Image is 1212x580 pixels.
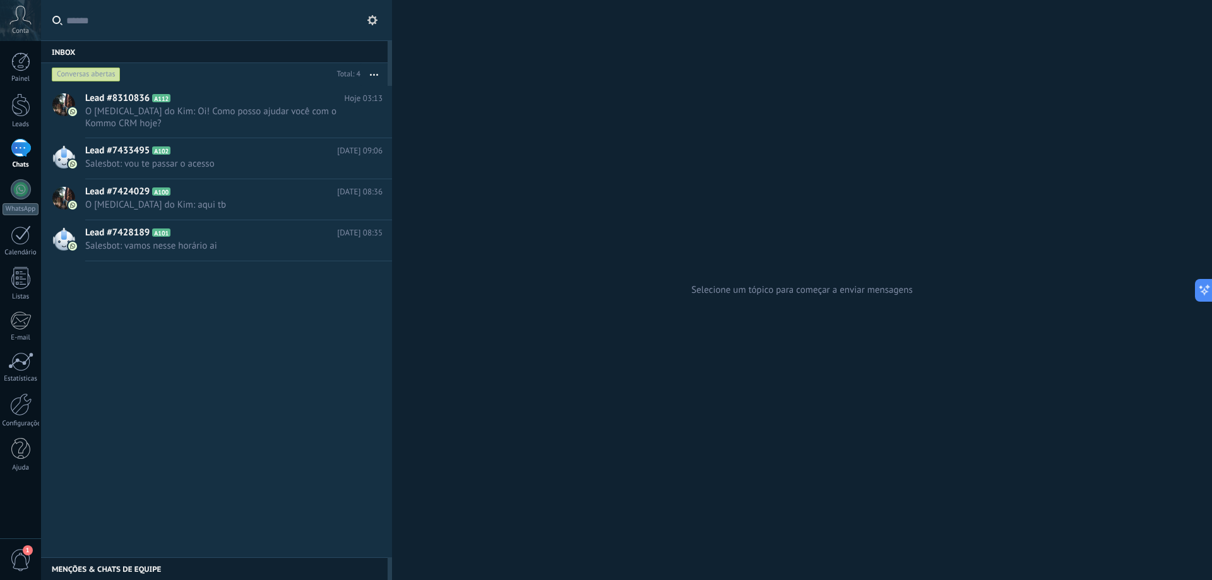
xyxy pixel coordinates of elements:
[41,86,392,138] a: Lead #8310836 A112 Hoje 03:13 O [MEDICAL_DATA] do Kim: Oi! Como posso ajudar você com o Kommo CRM...
[3,161,39,169] div: Chats
[3,464,39,472] div: Ajuda
[3,121,39,129] div: Leads
[41,138,392,179] a: Lead #7433495 A102 [DATE] 09:06 Salesbot: vou te passar o acesso
[152,94,170,102] span: A112
[41,220,392,261] a: Lead #7428189 A101 [DATE] 08:35 Salesbot: vamos nesse horário ai
[85,92,150,105] span: Lead #8310836
[41,40,388,63] div: Inbox
[3,293,39,301] div: Listas
[360,63,388,86] button: Mais
[41,557,388,580] div: Menções & Chats de equipe
[85,145,150,157] span: Lead #7433495
[12,27,29,35] span: Conta
[337,186,383,198] span: [DATE] 08:36
[152,146,170,155] span: A102
[152,187,170,196] span: A100
[337,145,383,157] span: [DATE] 09:06
[85,186,150,198] span: Lead #7424029
[85,158,359,170] span: Salesbot: vou te passar o acesso
[3,249,39,257] div: Calendário
[337,227,383,239] span: [DATE] 08:35
[345,92,383,105] span: Hoje 03:13
[152,228,170,237] span: A101
[332,68,360,81] div: Total: 4
[3,334,39,342] div: E-mail
[68,107,77,116] img: com.amocrm.amocrmwa.svg
[52,67,121,82] div: Conversas abertas
[85,240,359,252] span: Salesbot: vamos nesse horário ai
[3,75,39,83] div: Painel
[3,203,39,215] div: WhatsApp
[85,105,359,129] span: O [MEDICAL_DATA] do Kim: Oi! Como posso ajudar você com o Kommo CRM hoje?
[68,160,77,169] img: com.amocrm.amocrmwa.svg
[68,242,77,251] img: com.amocrm.amocrmwa.svg
[68,201,77,210] img: com.amocrm.amocrmwa.svg
[85,227,150,239] span: Lead #7428189
[41,179,392,220] a: Lead #7424029 A100 [DATE] 08:36 O [MEDICAL_DATA] do Kim: aqui tb
[3,420,39,428] div: Configurações
[23,545,33,555] span: 1
[85,199,359,211] span: O [MEDICAL_DATA] do Kim: aqui tb
[3,375,39,383] div: Estatísticas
